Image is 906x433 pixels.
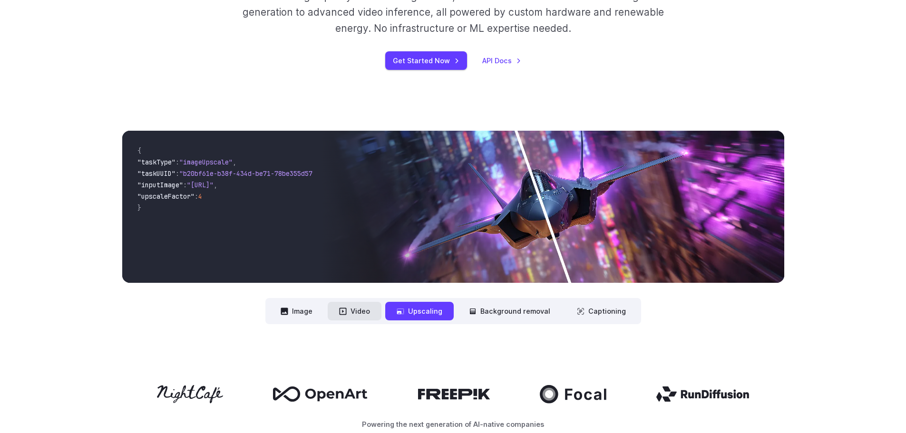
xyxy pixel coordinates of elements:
button: Image [269,302,324,320]
span: } [137,203,141,212]
a: API Docs [482,55,521,66]
span: , [214,181,217,189]
span: : [183,181,187,189]
span: "upscaleFactor" [137,192,195,201]
button: Captioning [565,302,637,320]
span: 4 [198,192,202,201]
span: "imageUpscale" [179,158,233,166]
span: "[URL]" [187,181,214,189]
span: "taskType" [137,158,175,166]
button: Video [328,302,381,320]
span: : [195,192,198,201]
img: Futuristic stealth jet streaking through a neon-lit cityscape with glowing purple exhaust [321,131,784,283]
button: Background removal [458,302,562,320]
span: "taskUUID" [137,169,175,178]
p: Powering the next generation of AI-native companies [122,419,784,430]
span: "inputImage" [137,181,183,189]
button: Upscaling [385,302,454,320]
span: "b20bf61e-b38f-434d-be71-78be355d5795" [179,169,324,178]
span: , [233,158,236,166]
a: Get Started Now [385,51,467,70]
span: { [137,146,141,155]
span: : [175,169,179,178]
span: : [175,158,179,166]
